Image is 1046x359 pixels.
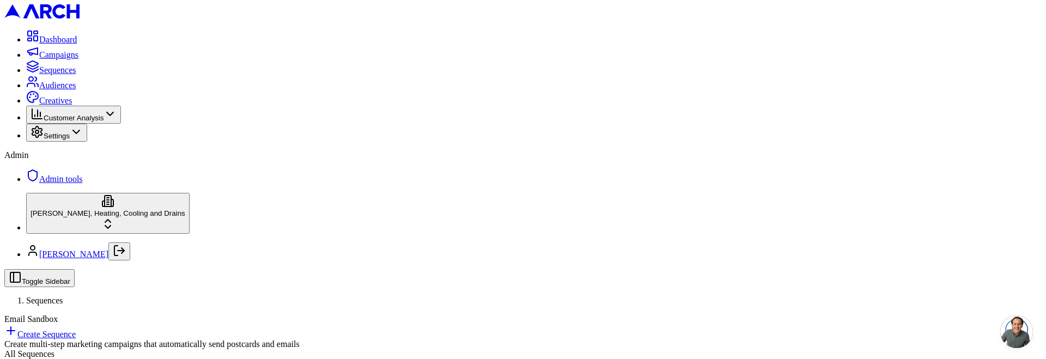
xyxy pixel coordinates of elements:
span: Toggle Sidebar [22,277,70,285]
button: Log out [108,242,130,260]
span: [PERSON_NAME], Heating, Cooling and Drains [31,209,185,217]
div: Open chat [1000,315,1033,348]
span: Admin tools [39,174,83,184]
span: Settings [44,132,70,140]
a: Audiences [26,81,76,90]
span: Audiences [39,81,76,90]
span: Customer Analysis [44,114,104,122]
span: Sequences [26,296,63,305]
div: Create multi-step marketing campaigns that automatically send postcards and emails [4,339,1042,349]
span: Dashboard [39,35,77,44]
button: Customer Analysis [26,106,121,124]
button: Toggle Sidebar [4,269,75,287]
a: Dashboard [26,35,77,44]
button: [PERSON_NAME], Heating, Cooling and Drains [26,193,190,234]
div: Admin [4,150,1042,160]
span: Sequences [39,65,76,75]
span: Creatives [39,96,72,105]
div: All Sequences [4,349,1042,359]
a: Campaigns [26,50,78,59]
a: [PERSON_NAME] [39,250,108,259]
div: Email Sandbox [4,314,1042,324]
span: Campaigns [39,50,78,59]
a: Creatives [26,96,72,105]
a: Sequences [26,65,76,75]
a: Admin tools [26,174,83,184]
nav: breadcrumb [4,296,1042,306]
a: Create Sequence [4,330,76,339]
button: Settings [26,124,87,142]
